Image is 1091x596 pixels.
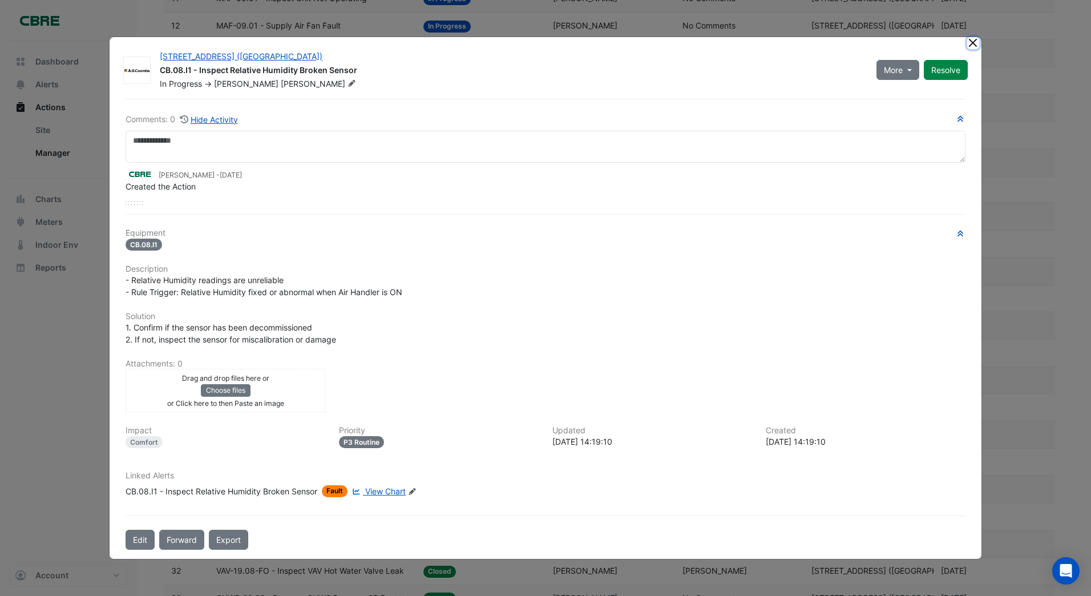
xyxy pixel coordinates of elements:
div: Open Intercom Messenger [1052,557,1080,585]
h6: Solution [126,312,965,321]
span: 1. Confirm if the sensor has been decommissioned 2. If not, inspect the sensor for miscalibration... [126,323,336,344]
h6: Priority [339,426,539,436]
div: CB.08.I1 - Inspect Relative Humidity Broken Sensor [126,485,317,497]
div: P3 Routine [339,436,384,448]
a: [STREET_ADDRESS] ([GEOGRAPHIC_DATA]) [160,51,322,61]
button: Resolve [924,60,968,80]
button: Forward [159,530,204,550]
span: [PERSON_NAME] [214,79,278,88]
span: - Relative Humidity readings are unreliable - Rule Trigger: Relative Humidity fixed or abnormal w... [126,275,402,297]
h6: Impact [126,426,325,436]
button: Edit [126,530,155,550]
small: [PERSON_NAME] - [159,170,242,180]
span: Created the Action [126,182,196,191]
div: Comfort [126,436,163,448]
small: Drag and drop files here or [182,374,269,382]
span: [PERSON_NAME] [281,78,358,90]
h6: Updated [552,426,752,436]
fa-icon: Edit Linked Alerts [408,488,417,496]
a: View Chart [350,485,406,497]
img: CBRE Charter Hall [126,168,154,180]
div: [DATE] 14:19:10 [552,436,752,448]
h6: Attachments: 0 [126,359,965,369]
button: Hide Activity [180,113,239,126]
span: -> [204,79,212,88]
div: CB.08.I1 - Inspect Relative Humidity Broken Sensor [160,65,863,78]
h6: Equipment [126,228,965,238]
button: More [876,60,919,80]
h6: Created [766,426,965,436]
img: AG Coombs [124,65,150,76]
span: 2025-09-23 14:19:10 [220,171,242,179]
small: or Click here to then Paste an image [167,399,284,408]
span: CB.08.I1 [126,239,162,251]
h6: Description [126,264,965,274]
button: Close [967,37,979,49]
span: View Chart [365,486,406,496]
div: [DATE] 14:19:10 [766,436,965,448]
span: In Progress [160,79,202,88]
span: Fault [322,485,347,497]
div: Comments: 0 [126,113,239,126]
h6: Linked Alerts [126,471,965,481]
span: More [884,64,903,76]
a: Export [209,530,248,550]
button: Choose files [201,384,250,397]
